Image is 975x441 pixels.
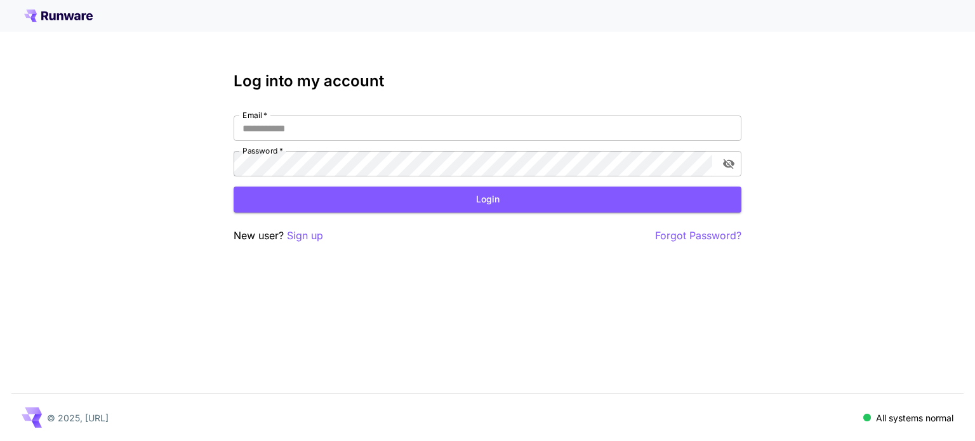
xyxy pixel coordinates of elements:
[717,152,740,175] button: toggle password visibility
[234,72,741,90] h3: Log into my account
[242,110,267,121] label: Email
[655,228,741,244] button: Forgot Password?
[234,187,741,213] button: Login
[234,228,323,244] p: New user?
[876,411,953,425] p: All systems normal
[287,228,323,244] button: Sign up
[242,145,283,156] label: Password
[47,411,109,425] p: © 2025, [URL]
